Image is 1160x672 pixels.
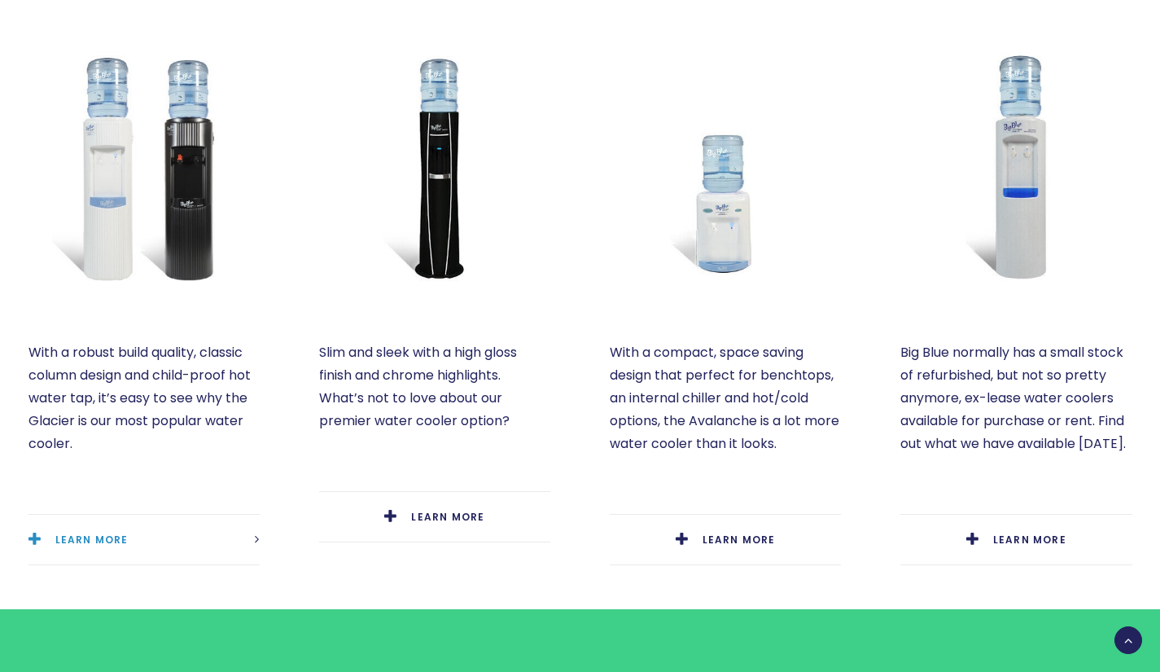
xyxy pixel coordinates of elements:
p: Big Blue normally has a small stock of refurbished, but not so pretty anymore, ex-lease water coo... [900,341,1132,455]
p: Slim and sleek with a high gloss finish and chrome highlights. What’s not to love about our premi... [319,341,550,433]
a: LEARN MORE [28,515,260,564]
a: LEARN MORE [610,515,841,564]
p: With a compact, space saving design that perfect for benchtops, an internal chiller and hot/cold ... [610,341,841,455]
a: Fill your own Everest Elite [319,51,550,283]
p: With a robust build quality, classic column design and child-proof hot water tap, it’s easy to se... [28,341,260,455]
a: Avalanche [610,51,841,283]
a: LEARN MORE [900,515,1132,564]
a: LEARN MORE [319,492,550,542]
span: LEARN MORE [993,533,1066,547]
iframe: Chatbot [1053,564,1137,649]
a: Fill your own Glacier [28,51,260,283]
span: LEARN MORE [55,533,129,547]
span: LEARN MORE [703,533,776,547]
a: Refurbished [900,51,1132,283]
span: LEARN MORE [411,510,484,524]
